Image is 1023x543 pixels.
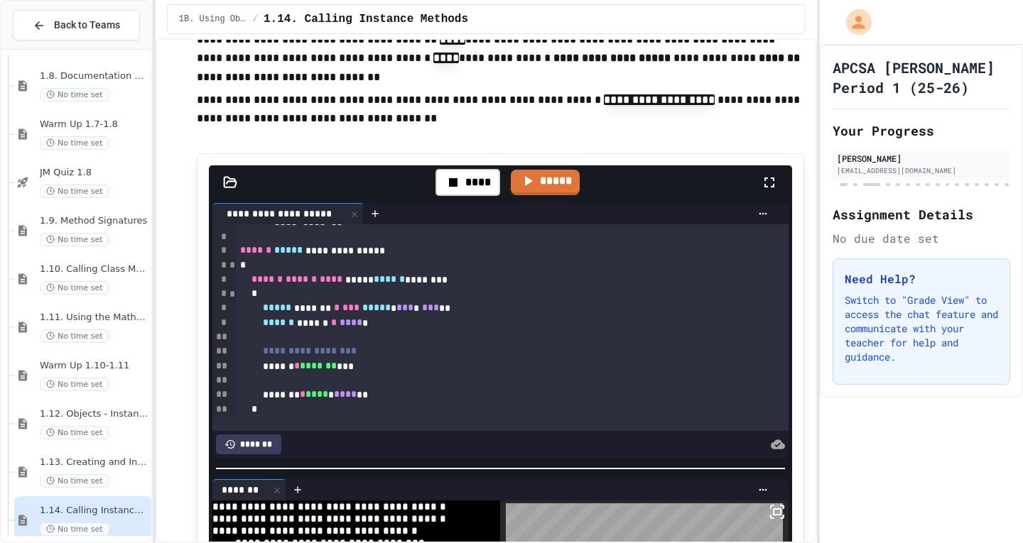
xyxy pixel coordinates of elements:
[40,88,109,102] span: No time set
[837,165,1006,176] div: [EMAIL_ADDRESS][DOMAIN_NAME]
[833,57,1010,97] h1: APCSA [PERSON_NAME] Period 1 (25-26)
[833,121,1010,141] h2: Your Progress
[833,230,1010,247] div: No due date set
[40,167,148,179] span: JM Quiz 1.8
[845,270,998,287] h3: Need Help?
[831,6,875,38] div: My Account
[40,456,148,468] span: 1.13. Creating and Initializing Objects: Constructors
[179,13,247,25] span: 1B. Using Objects
[40,136,109,150] span: No time set
[40,233,109,246] span: No time set
[833,204,1010,224] h2: Assignment Details
[40,408,148,420] span: 1.12. Objects - Instances of Classes
[40,329,109,343] span: No time set
[40,281,109,295] span: No time set
[40,522,109,536] span: No time set
[40,360,148,372] span: Warm Up 1.10-1.11
[40,505,148,517] span: 1.14. Calling Instance Methods
[40,185,109,198] span: No time set
[837,152,1006,165] div: [PERSON_NAME]
[264,11,468,28] span: 1.14. Calling Instance Methods
[40,312,148,324] span: 1.11. Using the Math Class
[54,18,120,33] span: Back to Teams
[40,70,148,82] span: 1.8. Documentation with Comments and Preconditions
[253,13,258,25] span: /
[40,474,109,488] span: No time set
[13,10,140,40] button: Back to Teams
[40,426,109,439] span: No time set
[40,119,148,131] span: Warm Up 1.7-1.8
[40,378,109,391] span: No time set
[845,293,998,364] p: Switch to "Grade View" to access the chat feature and communicate with your teacher for help and ...
[40,215,148,227] span: 1.9. Method Signatures
[40,263,148,275] span: 1.10. Calling Class Methods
